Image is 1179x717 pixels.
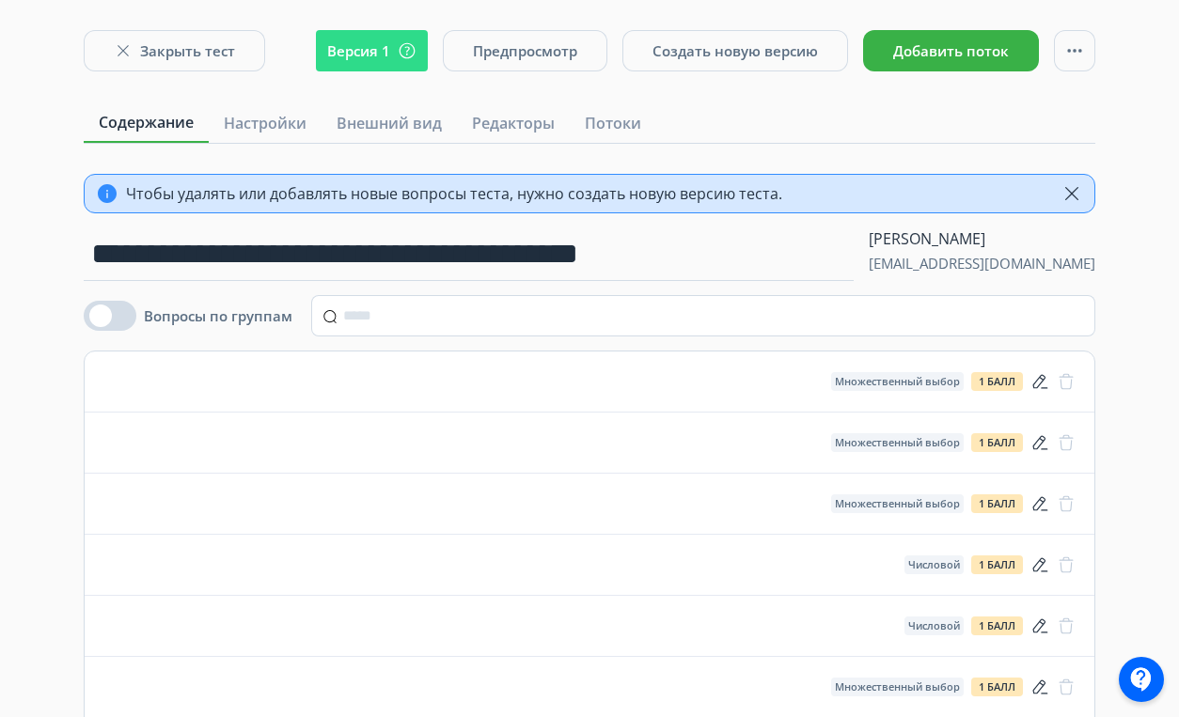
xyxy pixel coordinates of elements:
[224,112,307,134] span: Настройки
[835,437,960,448] span: Множественный выбор
[126,182,782,205] div: Чтобы удалять или добавлять новые вопросы теста, нужно создать новую версию теста.
[908,559,960,570] span: Числовой
[84,30,265,71] button: Закрыть тест
[908,620,960,631] span: Числовой
[472,112,555,134] span: Редакторы
[99,111,194,133] span: Содержание
[979,376,1015,387] span: 1 балл
[85,413,1094,474] div: Множественный выбор1 балл
[622,30,848,71] button: Создать новую версию
[327,41,390,60] span: Версия 1
[979,498,1015,509] span: 1 балл
[443,30,607,71] button: Предпросмотр
[337,112,442,134] span: Внешний вид
[863,30,1039,71] button: Добавить поток
[979,559,1015,570] span: 1 балл
[869,227,1095,250] span: [PERSON_NAME]
[85,474,1094,535] div: Множественный выбор1 балл
[85,351,1094,413] div: Множественный выбор1 балл
[835,498,960,509] span: Множественный выбор
[835,681,960,693] span: Множественный выбор
[585,112,641,134] span: Потоки
[835,376,960,387] span: Множественный выбор
[979,681,1015,693] span: 1 балл
[979,437,1015,448] span: 1 балл
[144,306,292,325] label: Вопросы по группам
[85,596,1094,657] div: Числовой1 балл
[869,254,1095,273] span: [EMAIL_ADDRESS][DOMAIN_NAME]
[979,620,1015,631] span: 1 балл
[85,535,1094,596] div: Числовой1 балл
